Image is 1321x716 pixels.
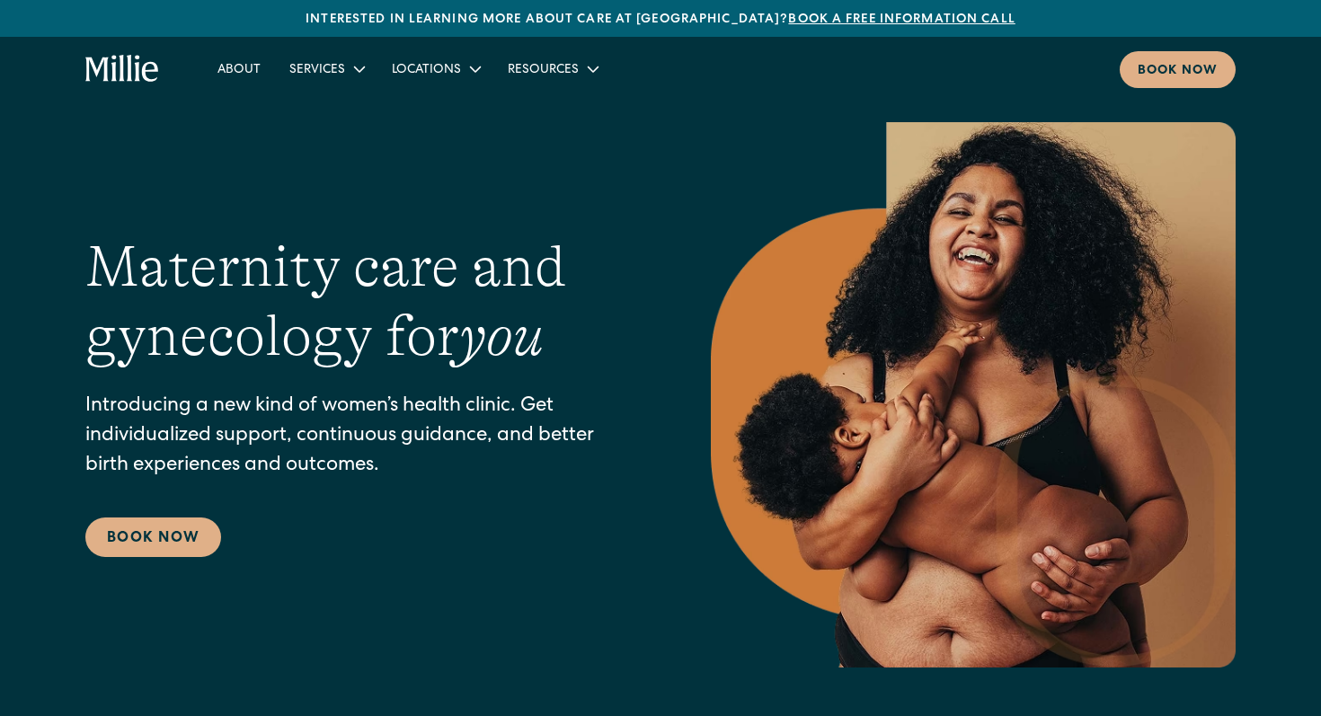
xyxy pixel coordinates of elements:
div: Resources [508,61,579,80]
a: Book now [1120,51,1236,88]
a: Book a free information call [788,13,1015,26]
div: Locations [392,61,461,80]
div: Services [289,61,345,80]
h1: Maternity care and gynecology for [85,233,639,371]
em: you [459,304,544,368]
div: Book now [1138,62,1218,81]
p: Introducing a new kind of women’s health clinic. Get individualized support, continuous guidance,... [85,393,639,482]
div: Resources [493,54,611,84]
div: Services [275,54,377,84]
div: Locations [377,54,493,84]
a: home [85,55,160,84]
a: About [203,54,275,84]
a: Book Now [85,517,221,557]
img: Smiling mother with her baby in arms, celebrating body positivity and the nurturing bond of postp... [711,122,1236,667]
